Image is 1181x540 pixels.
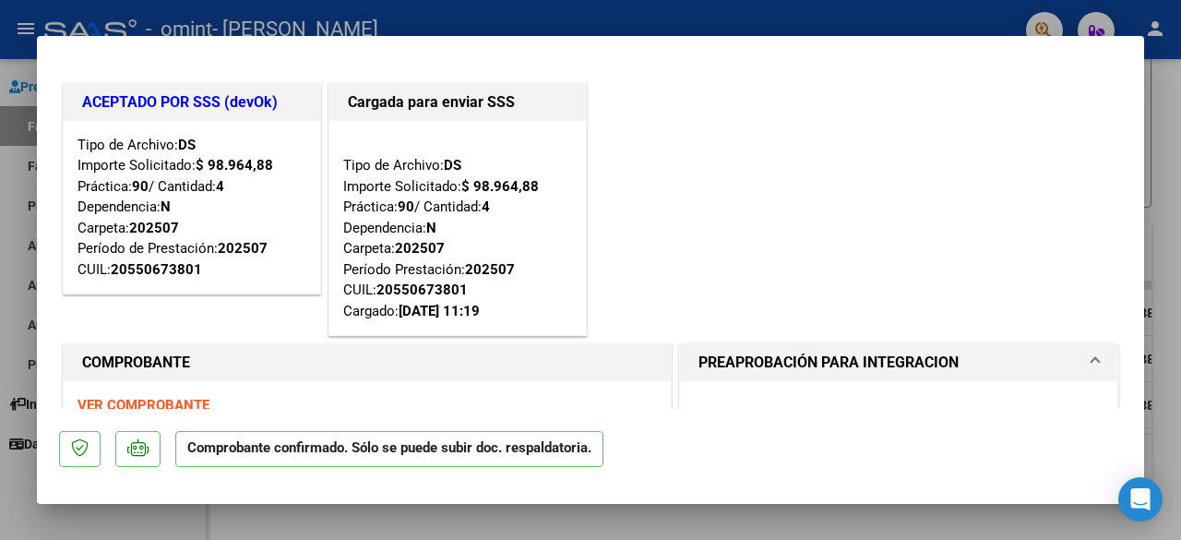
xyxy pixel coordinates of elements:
strong: 202507 [129,220,179,236]
div: 20550673801 [111,259,202,281]
strong: $ 98.964,88 [196,157,273,174]
p: Comprobante confirmado. Sólo se puede subir doc. respaldatoria. [175,431,603,467]
strong: N [426,220,436,236]
strong: COMPROBANTE [82,354,190,371]
strong: [DATE] 11:19 [399,303,480,319]
strong: $ 98.964,88 [461,178,539,195]
strong: 4 [216,178,224,195]
div: Tipo de Archivo: Importe Solicitado: Práctica: / Cantidad: Dependencia: Carpeta: Período de Prest... [78,135,306,281]
mat-expansion-panel-header: PREAPROBACIÓN PARA INTEGRACION [680,344,1117,381]
strong: 202507 [218,240,268,257]
h1: PREAPROBACIÓN PARA INTEGRACION [698,352,959,374]
strong: 90 [398,198,414,215]
h1: Cargada para enviar SSS [348,91,567,114]
p: El afiliado figura en el ultimo padrón que tenemos de la SSS de [716,409,1081,478]
strong: 90 [132,178,149,195]
div: Open Intercom Messenger [1118,477,1163,522]
div: 20550673801 [376,280,468,301]
h1: ACEPTADO POR SSS (devOk) [82,91,302,114]
strong: DS [444,157,461,174]
strong: 202507 [465,261,515,278]
strong: 4 [482,198,490,215]
strong: N [161,198,171,215]
a: VER COMPROBANTE [78,397,209,414]
strong: 202507 [395,240,445,257]
strong: DS [178,137,196,153]
div: Tipo de Archivo: Importe Solicitado: Práctica: / Cantidad: Dependencia: Carpeta: Período Prestaci... [343,135,572,322]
